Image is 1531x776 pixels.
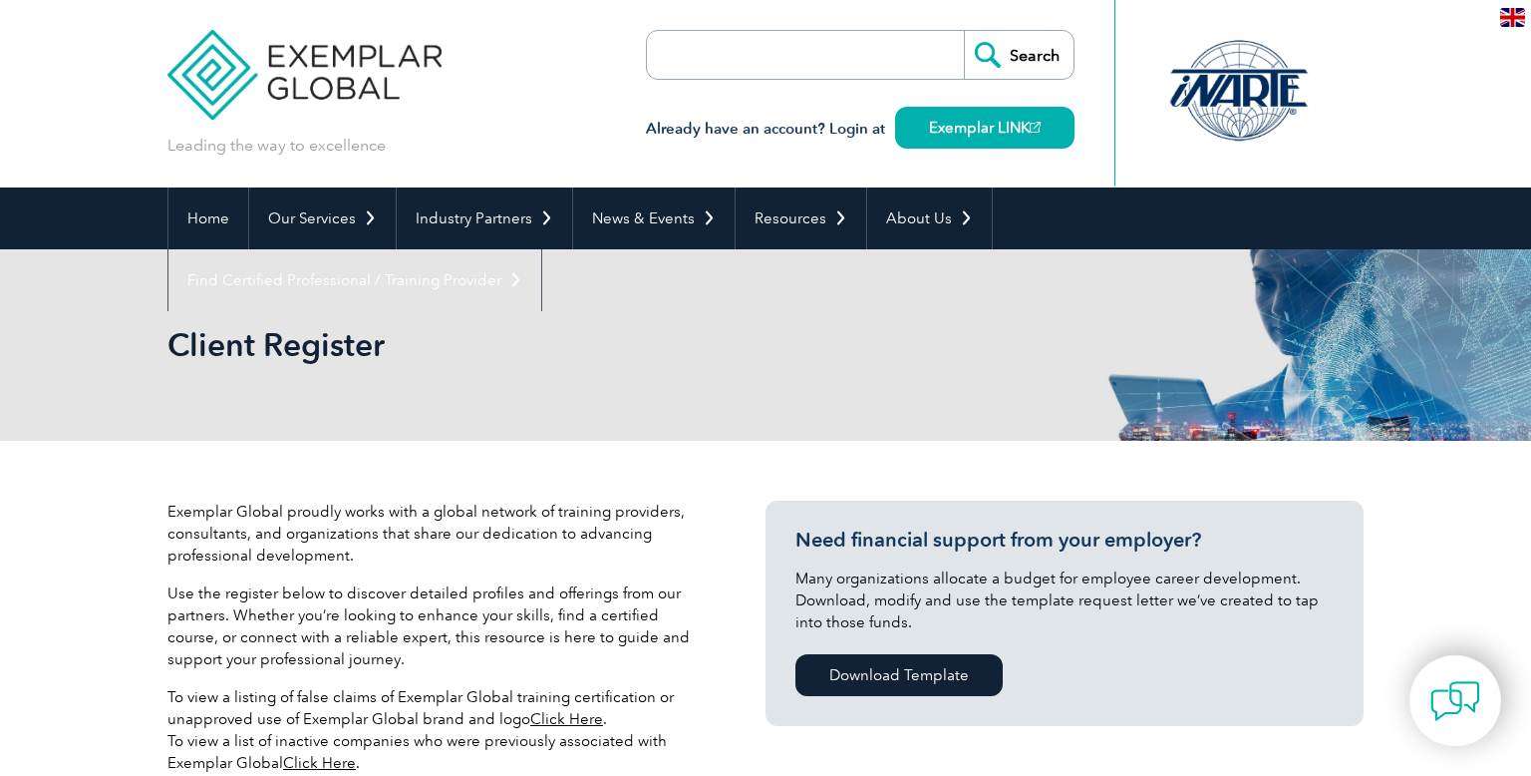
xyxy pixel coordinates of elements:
h3: Need financial support from your employer? [795,528,1334,553]
h2: Client Register [167,329,1005,361]
a: Click Here [283,754,356,772]
input: Search [964,31,1073,79]
img: open_square.png [1030,122,1041,133]
a: Find Certified Professional / Training Provider [168,249,541,311]
a: Exemplar LINK [895,107,1074,149]
a: News & Events [573,188,735,249]
a: Industry Partners [397,188,572,249]
a: Download Template [795,654,1003,696]
a: Home [168,188,248,249]
img: en [1500,8,1525,27]
a: Resources [736,188,866,249]
a: About Us [867,188,992,249]
p: Leading the way to excellence [167,135,386,157]
h3: Already have an account? Login at [646,117,1074,142]
a: Click Here [530,710,603,728]
p: Many organizations allocate a budget for employee career development. Download, modify and use th... [795,568,1334,633]
img: contact-chat.png [1430,676,1480,726]
p: Exemplar Global proudly works with a global network of training providers, consultants, and organ... [167,501,706,567]
a: Our Services [249,188,396,249]
p: Use the register below to discover detailed profiles and offerings from our partners. Whether you... [167,582,706,670]
p: To view a listing of false claims of Exemplar Global training certification or unapproved use of ... [167,686,706,774]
